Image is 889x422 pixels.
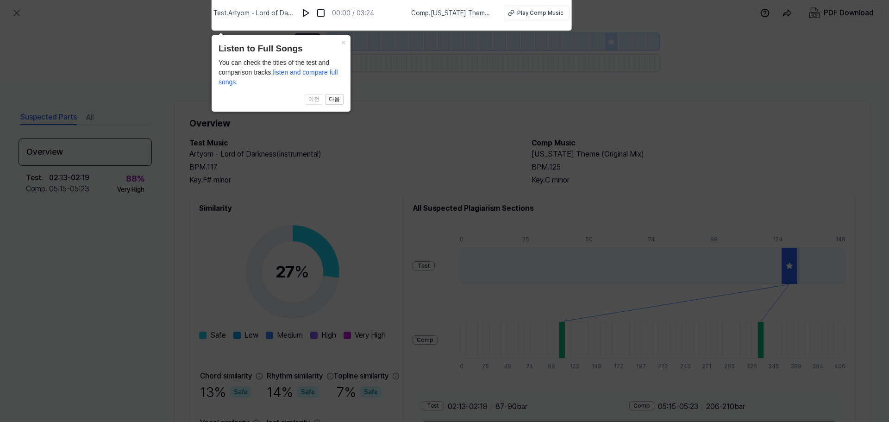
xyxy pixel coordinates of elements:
[325,94,344,105] button: 다음
[219,42,344,56] header: Listen to Full Songs
[517,9,563,17] div: Play Comp Music
[504,6,570,20] button: Play Comp Music
[219,69,338,86] span: listen and compare full songs.
[219,58,344,87] div: You can check the titles of the test and comparison tracks,
[213,8,295,18] span: Test . Artyom - Lord of Darkness(instrumental)
[332,8,374,18] div: 00:00 / 03:24
[301,8,311,18] img: play
[336,35,351,48] button: Close
[411,8,493,18] span: Comp . [US_STATE] Theme (Original Mix)
[316,8,326,18] img: stop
